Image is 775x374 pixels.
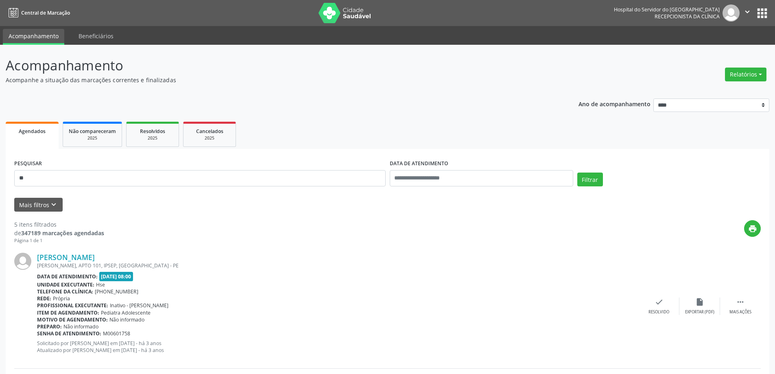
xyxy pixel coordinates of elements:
[740,4,755,22] button: 
[695,297,704,306] i: insert_drive_file
[723,4,740,22] img: img
[101,309,151,316] span: Pediatra Adolescente
[37,340,639,354] p: Solicitado por [PERSON_NAME] em [DATE] - há 3 anos Atualizado por [PERSON_NAME] em [DATE] - há 3 ...
[73,29,119,43] a: Beneficiários
[743,7,752,16] i: 
[37,295,51,302] b: Rede:
[14,253,31,270] img: img
[6,76,540,84] p: Acompanhe a situação das marcações correntes e finalizadas
[96,281,105,288] span: Hse
[103,330,130,337] span: M00601758
[110,302,168,309] span: Inativo - [PERSON_NAME]
[685,309,714,315] div: Exportar (PDF)
[579,98,651,109] p: Ano de acompanhamento
[189,135,230,141] div: 2025
[577,173,603,186] button: Filtrar
[196,128,223,135] span: Cancelados
[37,273,98,280] b: Data de atendimento:
[109,316,144,323] span: Não informado
[132,135,173,141] div: 2025
[140,128,165,135] span: Resolvidos
[648,309,669,315] div: Resolvido
[748,224,757,233] i: print
[390,157,448,170] label: DATA DE ATENDIMENTO
[725,68,766,81] button: Relatórios
[14,229,104,237] div: de
[14,237,104,244] div: Página 1 de 1
[744,220,761,237] button: print
[655,297,664,306] i: check
[69,128,116,135] span: Não compareceram
[37,330,101,337] b: Senha de atendimento:
[14,157,42,170] label: PESQUISAR
[729,309,751,315] div: Mais ações
[37,316,108,323] b: Motivo de agendamento:
[37,288,93,295] b: Telefone da clínica:
[14,198,63,212] button: Mais filtroskeyboard_arrow_down
[37,302,108,309] b: Profissional executante:
[37,253,95,262] a: [PERSON_NAME]
[3,29,64,45] a: Acompanhamento
[63,323,98,330] span: Não informado
[37,309,99,316] b: Item de agendamento:
[21,229,104,237] strong: 347189 marcações agendadas
[655,13,720,20] span: Recepcionista da clínica
[69,135,116,141] div: 2025
[37,262,639,269] div: [PERSON_NAME], APTO 101, IPSEP, [GEOGRAPHIC_DATA] - PE
[37,323,62,330] b: Preparo:
[53,295,70,302] span: Própria
[19,128,46,135] span: Agendados
[95,288,138,295] span: [PHONE_NUMBER]
[6,6,70,20] a: Central de Marcação
[49,200,58,209] i: keyboard_arrow_down
[99,272,133,281] span: [DATE] 08:00
[736,297,745,306] i: 
[14,220,104,229] div: 5 itens filtrados
[614,6,720,13] div: Hospital do Servidor do [GEOGRAPHIC_DATA]
[21,9,70,16] span: Central de Marcação
[6,55,540,76] p: Acompanhamento
[755,6,769,20] button: apps
[37,281,94,288] b: Unidade executante:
